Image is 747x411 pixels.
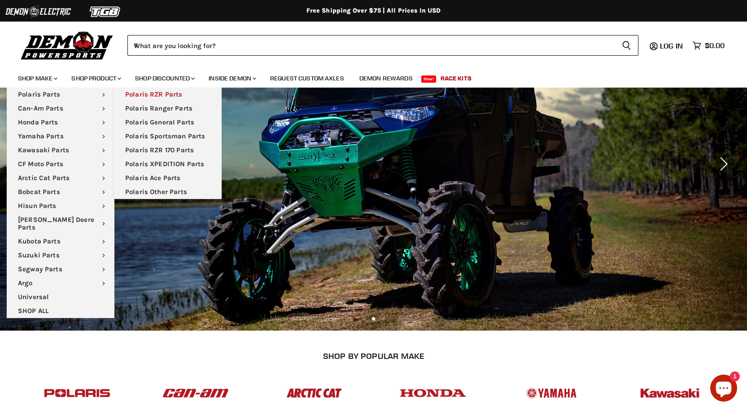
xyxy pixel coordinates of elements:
img: Demon Electric Logo 2 [4,3,72,20]
span: Log in [660,41,683,50]
li: Page dot 2 [372,317,375,320]
img: POPULAR_MAKE_logo_2_dba48cf1-af45-46d4-8f73-953a0f002620.jpg [42,380,112,407]
h2: SHOP BY POPULAR MAKE [26,351,721,361]
button: Next [713,155,731,173]
a: Bobcat Parts [7,185,114,199]
a: [PERSON_NAME] Deere Parts [7,213,114,234]
a: Suzuki Parts [7,248,114,262]
span: New! [421,75,437,83]
li: Page dot 3 [382,317,385,320]
a: Race Kits [434,69,478,88]
a: Polaris General Parts [114,115,222,129]
a: Polaris Ranger Parts [114,102,222,115]
a: Shop Discounted [128,69,200,88]
a: Shop Product [65,69,127,88]
a: $0.00 [688,39,729,52]
a: Shop Make [11,69,63,88]
a: Universal [7,290,114,304]
a: Polaris Ace Parts [114,171,222,185]
a: Yamaha Parts [7,129,114,143]
div: Free Shipping Over $75 | All Prices In USD [15,7,733,15]
input: When autocomplete results are available use up and down arrows to review and enter to select [127,35,615,56]
a: Log in [656,42,688,50]
a: Kubota Parts [7,234,114,248]
ul: Main menu [11,66,722,88]
a: Arctic Cat Parts [7,171,114,185]
img: POPULAR_MAKE_logo_4_4923a504-4bac-4306-a1be-165a52280178.jpg [398,380,468,407]
a: Argo [7,276,114,290]
a: Request Custom Axles [263,69,351,88]
a: Can-Am Parts [7,102,114,115]
img: POPULAR_MAKE_logo_5_20258e7f-293c-4aac-afa8-159eaa299126.jpg [516,380,586,407]
button: Search [615,35,638,56]
ul: Main menu [7,88,114,318]
img: POPULAR_MAKE_logo_1_adc20308-ab24-48c4-9fac-e3c1a623d575.jpg [161,380,231,407]
form: Product [127,35,638,56]
li: Page dot 1 [362,317,365,320]
img: POPULAR_MAKE_logo_3_027535af-6171-4c5e-a9bc-f0eccd05c5d6.jpg [279,380,349,407]
a: Segway Parts [7,262,114,276]
a: Polaris Parts [7,88,114,102]
a: Polaris RZR Parts [114,88,222,102]
a: Polaris Sportsman Parts [114,129,222,143]
a: SHOP ALL [7,304,114,318]
img: POPULAR_MAKE_logo_6_76e8c46f-2d1e-4ecc-b320-194822857d41.jpg [635,380,705,407]
img: TGB Logo 2 [72,3,139,20]
a: Polaris XPEDITION Parts [114,157,222,171]
a: Honda Parts [7,115,114,129]
a: Inside Demon [202,69,262,88]
inbox-online-store-chat: Shopify online store chat [708,375,740,404]
a: Polaris RZR 170 Parts [114,143,222,157]
a: Polaris Other Parts [114,185,222,199]
a: Kawasaki Parts [7,143,114,157]
img: Demon Powersports [18,29,116,61]
a: CF Moto Parts [7,157,114,171]
a: Demon Rewards [353,69,419,88]
ul: Main menu [114,88,222,199]
a: Hisun Parts [7,199,114,213]
span: $0.00 [705,41,725,50]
